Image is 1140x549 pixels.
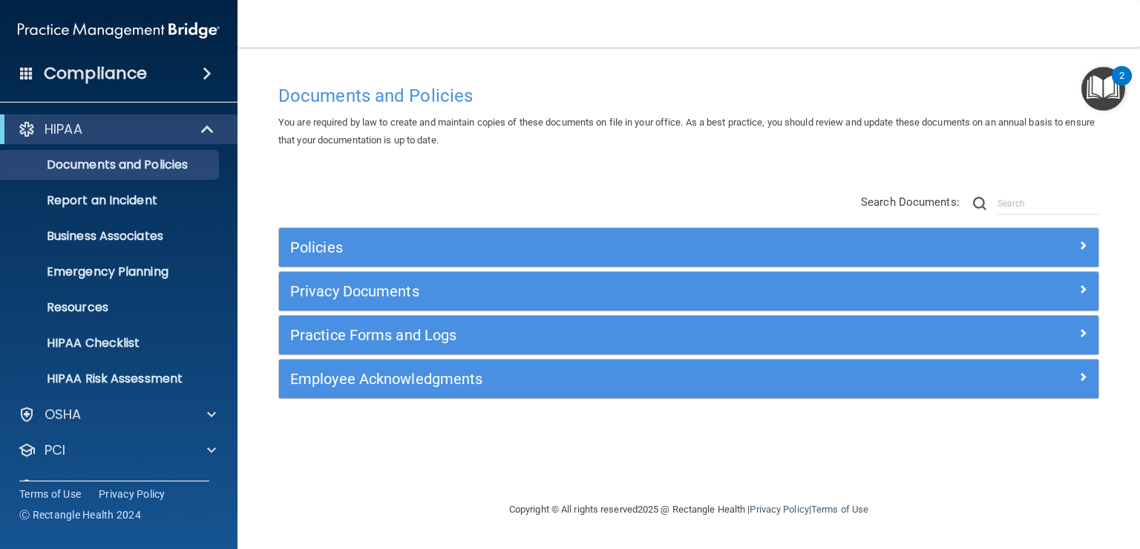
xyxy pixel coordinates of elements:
[99,487,166,501] a: Privacy Policy
[18,477,216,495] a: OfficeSafe University
[18,16,220,45] img: PMB logo
[290,323,1087,347] a: Practice Forms and Logs
[44,63,147,84] h4: Compliance
[19,487,81,501] a: Terms of Use
[10,371,212,386] p: HIPAA Risk Assessment
[290,327,882,343] h5: Practice Forms and Logs
[418,486,960,533] div: Copyright © All rights reserved 2025 @ Rectangle Health | |
[1119,76,1124,95] div: 2
[278,86,1099,105] h4: Documents and Policies
[45,441,65,459] p: PCI
[278,117,1095,146] span: You are required by law to create and maintain copies of these documents on file in your office. ...
[997,192,1099,215] input: Search
[290,283,882,299] h5: Privacy Documents
[10,157,212,172] p: Documents and Policies
[811,504,868,515] a: Terms of Use
[10,229,212,244] p: Business Associates
[18,406,216,423] a: OSHA
[45,406,82,423] p: OSHA
[861,195,960,209] span: Search Documents:
[973,197,986,210] img: ic-search.3b580494.png
[18,441,216,459] a: PCI
[290,279,1087,303] a: Privacy Documents
[10,336,212,351] p: HIPAA Checklist
[1081,67,1125,111] button: Open Resource Center, 2 new notifications
[290,367,1087,391] a: Employee Acknowledgments
[45,120,82,138] p: HIPAA
[18,120,215,138] a: HIPAA
[290,235,1087,259] a: Policies
[10,264,212,279] p: Emergency Planning
[290,239,882,256] h5: Policies
[19,507,141,522] span: Ⓒ Rectangle Health 2024
[290,371,882,387] h5: Employee Acknowledgments
[10,193,212,208] p: Report an Incident
[10,300,212,315] p: Resources
[45,477,185,495] p: OfficeSafe University
[750,504,808,515] a: Privacy Policy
